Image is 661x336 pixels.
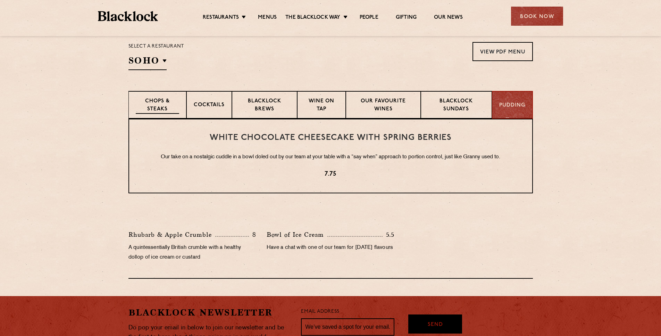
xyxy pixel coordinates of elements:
[428,321,443,329] span: Send
[301,308,339,316] label: Email Address
[301,318,394,336] input: We’ve saved a spot for your email...
[143,133,518,142] h3: White Chocolate Cheesecake with Spring Berries
[383,230,395,239] p: 5.5
[143,170,518,179] p: 7.75
[304,98,338,114] p: Wine on Tap
[194,101,225,110] p: Cocktails
[249,230,256,239] p: 8
[203,14,239,22] a: Restaurants
[472,42,533,61] a: View PDF Menu
[511,7,563,26] div: Book Now
[267,243,394,253] p: Have a chat with one of our team for [DATE] flavours
[285,14,340,22] a: The Blacklock Way
[353,98,413,114] p: Our favourite wines
[128,243,256,262] p: A quintessentially British crumble with a healthy dollop of ice cream or custard
[143,153,518,162] p: Our take on a nostalgic cuddle in a bowl doled out by our team at your table with a “say when” ap...
[128,42,184,51] p: Select a restaurant
[360,14,378,22] a: People
[428,98,485,114] p: Blacklock Sundays
[396,14,417,22] a: Gifting
[128,306,291,319] h2: Blacklock Newsletter
[128,230,215,240] p: Rhubarb & Apple Crumble
[434,14,463,22] a: Our News
[128,54,167,70] h2: SOHO
[98,11,158,21] img: BL_Textured_Logo-footer-cropped.svg
[267,230,327,240] p: Bowl of Ice Cream
[499,102,525,110] p: Pudding
[136,98,179,114] p: Chops & Steaks
[239,98,290,114] p: Blacklock Brews
[258,14,277,22] a: Menus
